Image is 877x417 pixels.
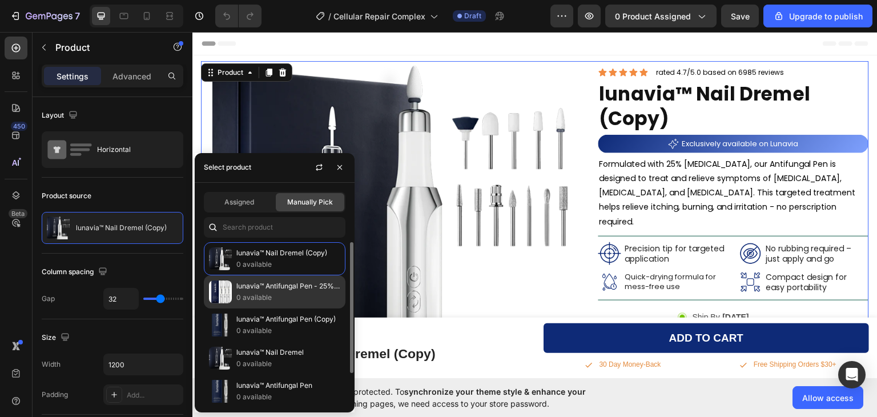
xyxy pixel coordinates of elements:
[433,240,534,260] p: Quick-drying formula for mess-free use
[464,11,481,21] span: Draft
[490,105,606,118] p: Exclusively available on Lunavia
[477,299,552,314] div: Add to cart
[104,354,183,375] input: Auto
[104,288,138,309] input: Auto
[204,162,251,173] div: Select product
[5,5,85,27] button: 7
[265,386,630,410] span: Your page is password protected. To when designing pages, we need access to your store password.
[236,380,340,391] p: lunavia™ Antifungal Pen
[433,211,534,232] p: Precision tip for targeted application
[763,5,872,27] button: Upgrade to publish
[236,358,340,370] p: 0 available
[209,347,232,370] img: collections
[42,294,55,304] div: Gap
[287,197,333,207] span: Manually Pick
[47,216,70,239] img: product feature img
[42,264,110,280] div: Column spacing
[11,122,27,131] div: 450
[236,259,340,270] p: 0 available
[406,210,429,233] img: gempages_581651384412144396-d5d7a42d-e209-47e2-936e-8ba64390d107.png
[23,35,53,46] div: Product
[802,392,854,404] span: Allow access
[42,330,72,346] div: Size
[406,49,677,101] h1: lunavia™ Nail Dremel (Copy)
[351,291,677,322] button: Add to cart
[792,386,863,409] button: Allow access
[605,5,717,27] button: 0 product assigned
[500,280,528,290] span: Ship By
[333,10,425,22] span: Cellular Repair Complex
[574,211,675,232] p: No rubbing required – just apply and go
[406,239,429,262] img: gempages_581651384412144396-7eaedb7b-1412-4f58-bd3d-2017a91d8c75.png
[561,328,644,338] p: Free Shipping Orders $30+
[215,5,262,27] div: Undo/Redo
[486,281,494,290] img: gempages_581651384412144396-2eef1c77-3836-42cb-9030-f44f511e8ac1.webp
[265,387,586,408] span: synchronize your theme style & enhance your experience
[721,5,759,27] button: Save
[209,380,232,403] img: collections
[574,240,675,260] p: Compact design for easy portability
[236,347,340,358] p: lunavia™ Nail Dremel
[42,359,61,370] div: Width
[236,247,340,259] p: lunavia™ Nail Dremel (Copy)
[42,108,80,123] div: Layout
[127,390,180,400] div: Add...
[236,325,340,336] p: 0 available
[62,312,244,332] h1: lunavia™ Nail Dremel (Copy)
[204,217,345,238] input: Search in Settings & Advanced
[547,210,570,233] img: gempages_581651384412144396-daadcf02-5fa1-466c-b80f-488e5d0fded8.png
[57,70,88,82] p: Settings
[236,280,340,292] p: lunavia™ Antifungal Pen - 25% [MEDICAL_DATA] (Copy)
[76,224,167,232] p: lunavia™ Nail Dremel (Copy)
[9,209,27,218] div: Beta
[209,280,232,303] img: collections
[97,137,167,163] div: Horizontal
[42,191,91,201] div: Product source
[547,239,570,262] img: gempages_581651384412144396-1163e6a3-5759-425b-8ca9-0bd2c8fc8d6f.png
[42,390,68,400] div: Padding
[407,125,675,197] p: Formulated with 25% [MEDICAL_DATA], our Antifungal Pen is designed to treat and relieve symptoms ...
[209,314,232,336] img: collections
[731,11,750,21] span: Save
[838,361,866,388] div: Open Intercom Messenger
[224,197,254,207] span: Assigned
[236,292,340,303] p: 0 available
[112,70,151,82] p: Advanced
[55,41,152,54] p: Product
[236,391,340,403] p: 0 available
[464,36,592,45] p: rated 4.7/5.0 based on 6985 reviews
[209,247,232,270] img: collections
[236,314,340,325] p: lunavia™ Antifungal Pen (Copy)
[615,10,691,22] span: 0 product assigned
[192,32,877,378] iframe: Design area
[530,280,557,290] span: [DATE]
[773,10,863,22] div: Upgrade to publish
[328,10,331,22] span: /
[75,9,80,23] p: 7
[407,328,468,338] p: 30 Day Money-Back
